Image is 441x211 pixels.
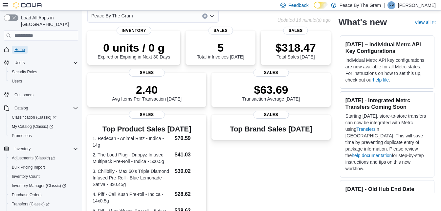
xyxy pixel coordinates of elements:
[7,172,81,181] button: Inventory Count
[129,69,165,77] span: Sales
[175,167,201,175] dd: $30.02
[242,83,300,102] div: Transaction Average [DATE]
[389,1,394,9] span: RP
[9,154,57,162] a: Adjustments (Classic)
[12,45,78,54] span: Home
[345,57,429,83] p: Individual Metrc API key configurations are now available for all Metrc states. For instructions ...
[9,163,48,171] a: Bulk Pricing Import
[288,2,308,9] span: Feedback
[208,27,233,35] span: Sales
[1,104,81,113] button: Catalog
[93,168,172,188] dt: 3. Chillbilly - Max 60's Triple Diamond Infused Pre-Roll - Blue Lemonade - Sativa - 3x0.45g
[12,183,66,188] span: Inventory Manager (Classic)
[9,68,78,76] span: Security Roles
[7,131,81,140] button: Promotions
[197,41,244,54] p: 5
[9,191,78,199] span: Purchase Orders
[7,122,81,131] a: My Catalog (Classic)
[7,113,81,122] a: Classification (Classic)
[9,154,78,162] span: Adjustments (Classic)
[12,90,78,99] span: Customers
[9,113,59,121] a: Classification (Classic)
[93,135,172,148] dt: 1. Redecan - Animal Rntz - Indica - 14g
[116,27,151,35] span: Inventory
[93,152,172,165] dt: 2. The Loud Plug - Drippyz Infused Multipack Pre-Roll - Indica - 5x0.5g
[9,191,44,199] a: Purchase Orders
[242,83,300,96] p: $63.69
[12,124,53,129] span: My Catalog (Classic)
[12,145,78,153] span: Inventory
[345,97,429,110] h3: [DATE] - Integrated Metrc Transfers Coming Soon
[387,1,395,9] div: Rob Pranger
[175,151,201,159] dd: $41.03
[339,17,387,28] h2: What's new
[1,144,81,153] button: Inventory
[276,41,316,59] div: Total Sales [DATE]
[93,125,201,133] h3: Top Product Sales [DATE]
[352,153,392,158] a: help documentation
[175,134,201,142] dd: $70.59
[112,83,182,102] div: Avg Items Per Transaction [DATE]
[345,41,429,54] h3: [DATE] – Individual Metrc API Key Configurations
[9,123,56,130] a: My Catalog (Classic)
[12,201,50,207] span: Transfers (Classic)
[12,46,28,54] a: Home
[12,79,22,84] span: Users
[9,200,78,208] span: Transfers (Classic)
[373,77,389,82] a: help file
[277,17,331,23] p: Updated 16 minute(s) ago
[340,1,381,9] p: Peace By The Gram
[12,133,32,138] span: Promotions
[7,181,81,190] a: Inventory Manager (Classic)
[13,2,43,9] img: Cova
[1,45,81,54] button: Home
[9,173,78,180] span: Inventory Count
[12,59,27,67] button: Users
[432,21,436,25] svg: External link
[14,146,31,152] span: Inventory
[12,145,33,153] button: Inventory
[9,132,78,140] span: Promotions
[253,111,289,119] span: Sales
[9,77,25,85] a: Users
[345,113,429,172] p: Starting [DATE], store-to-store transfers can now be integrated with Metrc using in [GEOGRAPHIC_D...
[12,104,78,112] span: Catalog
[345,186,429,192] h3: [DATE] - Old Hub End Date
[197,41,244,59] div: Total # Invoices [DATE]
[18,14,78,28] span: Load All Apps in [GEOGRAPHIC_DATA]
[253,69,289,77] span: Sales
[14,105,28,111] span: Catalog
[9,132,34,140] a: Promotions
[12,104,31,112] button: Catalog
[12,165,45,170] span: Bulk Pricing Import
[9,163,78,171] span: Bulk Pricing Import
[356,127,376,132] a: Transfers
[12,69,37,75] span: Security Roles
[9,200,52,208] a: Transfers (Classic)
[230,125,312,133] h3: Top Brand Sales [DATE]
[12,59,78,67] span: Users
[129,111,165,119] span: Sales
[202,13,208,19] button: Clear input
[9,113,78,121] span: Classification (Classic)
[175,190,201,198] dd: $28.62
[91,12,133,20] span: Peace By The Gram
[9,173,42,180] a: Inventory Count
[415,20,436,25] a: View allExternal link
[93,191,172,204] dt: 4. Piff - Cali Kush Pre-roll - Indica - 14x0.5g
[7,190,81,199] button: Purchase Orders
[283,27,308,35] span: Sales
[398,1,436,9] p: [PERSON_NAME]
[14,92,33,98] span: Customers
[98,41,170,59] div: Expired or Expiring in Next 30 Days
[12,91,36,99] a: Customers
[7,67,81,77] button: Security Roles
[9,182,69,190] a: Inventory Manager (Classic)
[209,13,215,19] button: Open list of options
[7,77,81,86] button: Users
[9,77,78,85] span: Users
[9,68,40,76] a: Security Roles
[1,58,81,67] button: Users
[12,174,40,179] span: Inventory Count
[7,153,81,163] a: Adjustments (Classic)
